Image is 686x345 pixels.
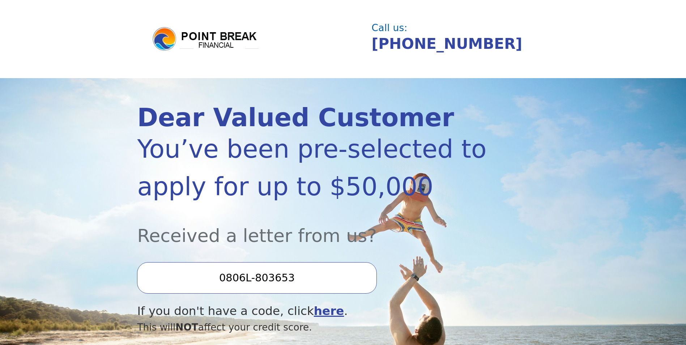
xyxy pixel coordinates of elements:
div: If you don't have a code, click . [137,302,487,320]
a: [PHONE_NUMBER] [372,35,523,52]
div: Dear Valued Customer [137,105,487,130]
div: Call us: [372,23,543,33]
div: You’ve been pre-selected to apply for up to $50,000 [137,130,487,205]
span: NOT [175,321,198,333]
input: Enter your Offer Code: [137,262,376,293]
a: here [314,304,344,318]
img: logo.png [152,26,260,52]
div: Received a letter from us? [137,205,487,249]
div: This will affect your credit score. [137,320,487,335]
